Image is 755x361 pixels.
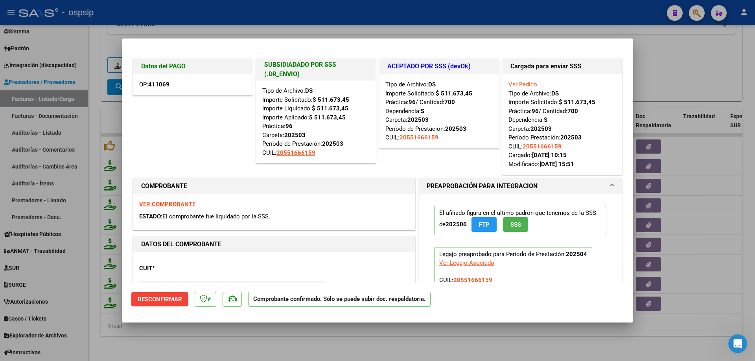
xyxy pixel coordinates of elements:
strong: DS [305,87,313,94]
strong: DS [551,90,559,97]
span: FTP [479,221,490,228]
strong: 202503 [445,125,466,132]
strong: 202503 [322,140,343,147]
strong: 202503 [560,134,582,141]
p: Legajo preaprobado para Período de Prestación: [434,247,592,331]
strong: 202503 [530,125,552,132]
button: Desconfirmar [131,292,188,306]
span: CUIL: Nombre y Apellido: Período Desde: Período Hasta: Admite Dependencia: [439,277,582,327]
strong: $ 511.673,45 [312,105,348,112]
strong: COMPROBANTE [141,182,187,190]
strong: [DATE] 15:51 [540,161,574,168]
strong: 96 [532,108,539,115]
span: ESTADO: [139,213,162,220]
iframe: Intercom live chat [728,334,747,353]
strong: $ 511.673,45 [559,99,595,106]
strong: 202503 [407,116,429,123]
h1: Datos del PAGO [141,62,245,71]
p: Comprobante confirmado. Sólo se puede subir doc. respaldatoria. [248,292,431,307]
a: VER COMPROBANTE [139,201,195,208]
span: OP: [139,81,169,88]
strong: 96 [409,99,416,106]
strong: 96 [285,123,293,130]
span: El comprobante fue liquidado por la SSS. [162,213,270,220]
strong: S [544,116,547,123]
strong: 411069 [148,81,169,88]
span: Modificado: [508,161,574,168]
span: 20551666159 [453,277,492,284]
span: 20551666159 [400,134,438,141]
strong: DATOS DEL COMPROBANTE [141,240,221,248]
span: 20551666159 [523,143,562,150]
h1: ACEPTADO POR SSS (devOk) [387,62,491,71]
strong: $ 511.673,45 [313,96,349,103]
span: Desconfirmar [138,296,182,303]
a: Ver Pedido [508,81,537,88]
p: El afiliado figura en el ultimo padrón que tenemos de la SSS de [434,206,606,235]
h1: Cargada para enviar SSS [510,62,614,71]
strong: $ 511.673,45 [436,90,472,97]
strong: $ 511.673,45 [309,114,346,121]
strong: 700 [567,108,578,115]
div: Ver Legajo Asociado [439,258,494,267]
h1: PREAPROBACIÓN PARA INTEGRACION [427,181,538,191]
div: Tipo de Archivo: Importe Solicitado: Práctica: / Cantidad: Dependencia: Carpeta: Período Prestaci... [508,80,616,169]
strong: 202503 [284,132,306,139]
span: SSS [510,221,521,228]
div: Tipo de Archivo: Importe Solicitado: Práctica: / Cantidad: Dependencia: Carpeta: Período de Prest... [385,80,493,142]
strong: DS [428,81,436,88]
strong: 202506 [446,221,467,228]
strong: [DATE] 10:15 [532,152,567,159]
div: Tipo de Archivo: Importe Solicitado: Importe Liquidado: Importe Aplicado: Práctica: Carpeta: Perí... [262,86,370,157]
p: CUIT [139,264,220,273]
button: FTP [471,217,497,232]
strong: 700 [444,99,455,106]
span: 20551666159 [276,149,315,156]
h1: SUBSIDIADADO POR SSS (.DR_ENVIO) [264,60,368,79]
mat-expansion-panel-header: PREAPROBACIÓN PARA INTEGRACION [419,178,622,194]
button: SSS [503,217,528,232]
div: PREAPROBACIÓN PARA INTEGRACION [419,194,622,349]
strong: S [421,108,424,115]
strong: 202504 [566,251,587,258]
